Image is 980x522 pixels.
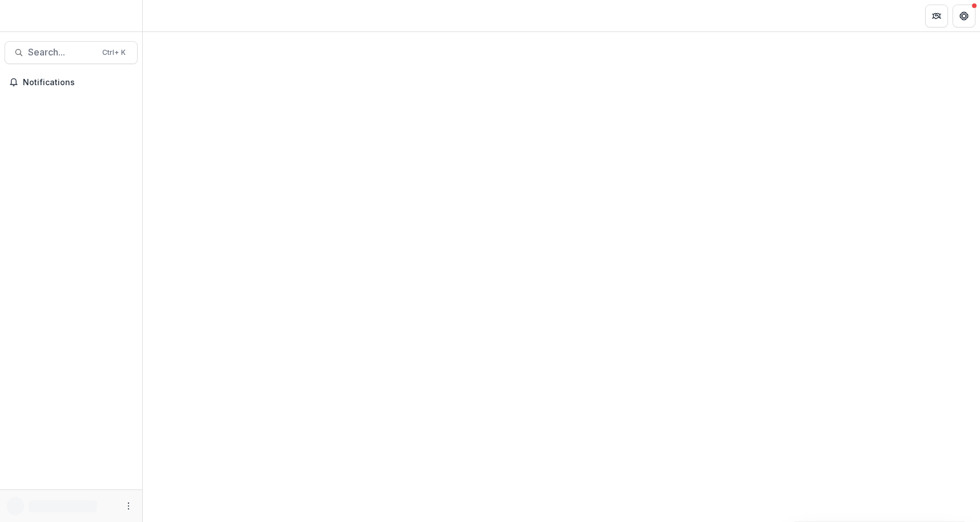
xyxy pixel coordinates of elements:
[953,5,975,27] button: Get Help
[100,46,128,59] div: Ctrl + K
[925,5,948,27] button: Partners
[5,41,138,64] button: Search...
[28,47,95,58] span: Search...
[23,78,133,87] span: Notifications
[5,73,138,91] button: Notifications
[122,499,135,513] button: More
[147,7,196,24] nav: breadcrumb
